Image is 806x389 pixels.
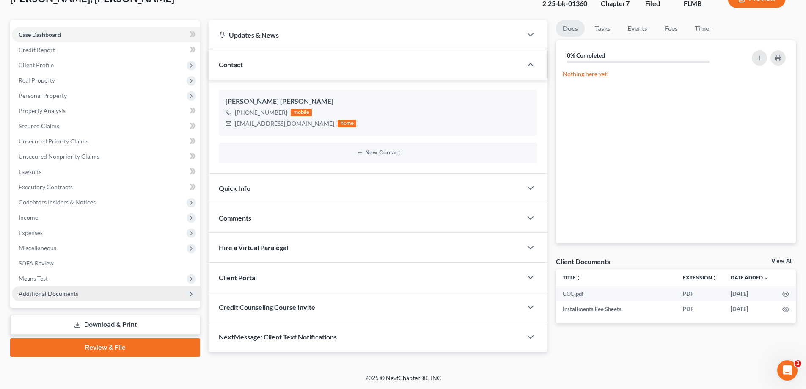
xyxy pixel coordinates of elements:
[676,301,724,317] td: PDF
[764,276,769,281] i: expand_more
[19,107,66,114] span: Property Analysis
[12,27,200,42] a: Case Dashboard
[771,258,792,264] a: View All
[683,274,717,281] a: Extensionunfold_more
[556,286,676,301] td: CCC-pdf
[291,109,312,116] div: mobile
[19,122,59,130] span: Secured Claims
[235,119,334,128] div: [EMAIL_ADDRESS][DOMAIN_NAME]
[621,20,654,37] a: Events
[556,301,676,317] td: Installments Fee Sheets
[12,164,200,179] a: Lawsuits
[226,97,531,107] div: [PERSON_NAME] [PERSON_NAME]
[676,286,724,301] td: PDF
[19,46,55,53] span: Credit Report
[731,274,769,281] a: Date Added expand_more
[338,120,356,127] div: home
[226,149,531,156] button: New Contact
[795,360,801,367] span: 2
[576,276,581,281] i: unfold_more
[19,168,41,175] span: Lawsuits
[19,183,73,190] span: Executory Contracts
[219,243,288,251] span: Hire a Virtual Paralegal
[19,31,61,38] span: Case Dashboard
[10,338,200,357] a: Review & File
[563,70,789,78] p: Nothing here yet!
[657,20,685,37] a: Fees
[219,214,251,222] span: Comments
[19,61,54,69] span: Client Profile
[219,303,315,311] span: Credit Counseling Course Invite
[12,103,200,119] a: Property Analysis
[19,199,96,206] span: Codebtors Insiders & Notices
[19,92,67,99] span: Personal Property
[162,374,644,389] div: 2025 © NextChapterBK, INC
[556,20,585,37] a: Docs
[19,275,48,282] span: Means Test
[688,20,718,37] a: Timer
[12,256,200,271] a: SOFA Review
[19,244,56,251] span: Miscellaneous
[12,42,200,58] a: Credit Report
[219,61,243,69] span: Contact
[724,301,776,317] td: [DATE]
[12,149,200,164] a: Unsecured Nonpriority Claims
[19,77,55,84] span: Real Property
[12,119,200,134] a: Secured Claims
[19,214,38,221] span: Income
[19,229,43,236] span: Expenses
[12,134,200,149] a: Unsecured Priority Claims
[588,20,617,37] a: Tasks
[712,276,717,281] i: unfold_more
[19,153,99,160] span: Unsecured Nonpriority Claims
[724,286,776,301] td: [DATE]
[19,138,88,145] span: Unsecured Priority Claims
[12,179,200,195] a: Executory Contracts
[219,273,257,281] span: Client Portal
[219,333,337,341] span: NextMessage: Client Text Notifications
[10,315,200,335] a: Download & Print
[19,290,78,297] span: Additional Documents
[219,30,512,39] div: Updates & News
[235,108,287,117] div: [PHONE_NUMBER]
[777,360,798,381] iframe: Intercom live chat
[567,52,605,59] strong: 0% Completed
[556,257,610,266] div: Client Documents
[219,184,250,192] span: Quick Info
[19,259,54,267] span: SOFA Review
[563,274,581,281] a: Titleunfold_more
